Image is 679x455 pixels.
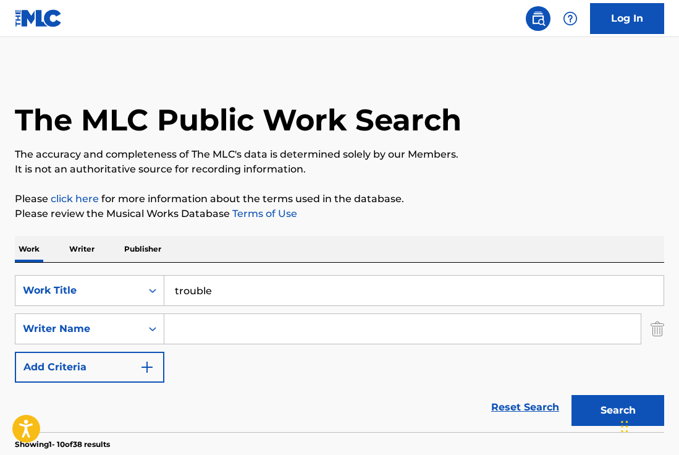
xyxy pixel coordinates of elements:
img: Delete Criterion [651,313,664,344]
a: Reset Search [485,394,565,421]
h1: The MLC Public Work Search [15,101,462,138]
div: Help [558,6,583,31]
a: Terms of Use [230,208,297,219]
form: Search Form [15,275,664,432]
p: Please for more information about the terms used in the database. [15,192,664,206]
div: Writer Name [23,321,134,336]
button: Add Criteria [15,352,164,383]
img: search [531,11,546,26]
p: Please review the Musical Works Database [15,206,664,221]
button: Search [571,395,664,426]
p: The accuracy and completeness of The MLC's data is determined solely by our Members. [15,147,664,162]
a: click here [51,193,99,205]
p: Work [15,236,43,262]
div: Drag [621,408,628,445]
p: It is not an authoritative source for recording information. [15,162,664,177]
img: help [563,11,578,26]
a: Public Search [526,6,550,31]
p: Publisher [120,236,165,262]
a: Log In [590,3,664,34]
p: Writer [65,236,98,262]
p: Showing 1 - 10 of 38 results [15,439,110,450]
div: Work Title [23,283,134,298]
img: MLC Logo [15,9,62,27]
img: 9d2ae6d4665cec9f34b9.svg [140,360,154,375]
iframe: Chat Widget [617,396,679,455]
